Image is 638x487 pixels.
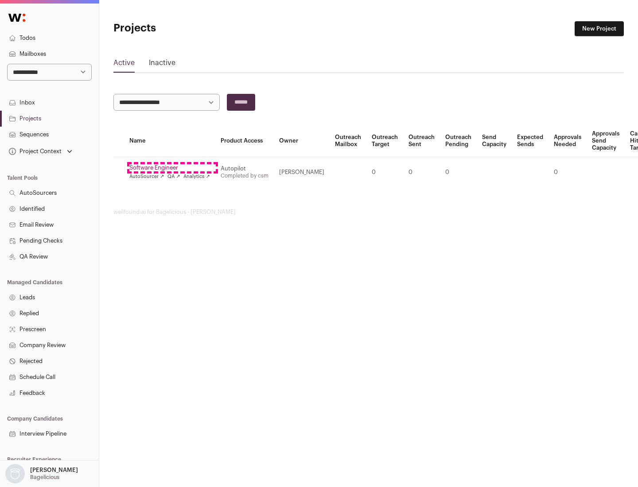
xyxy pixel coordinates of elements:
[512,125,549,157] th: Expected Sends
[366,157,403,188] td: 0
[549,157,587,188] td: 0
[7,148,62,155] div: Project Context
[124,125,215,157] th: Name
[30,474,59,481] p: Bagelicious
[7,145,74,158] button: Open dropdown
[167,173,180,180] a: QA ↗
[575,21,624,36] a: New Project
[129,164,210,171] a: Software Engineer
[129,173,164,180] a: AutoSourcer ↗
[221,173,268,178] a: Completed by csm
[113,21,284,35] h1: Projects
[183,173,210,180] a: Analytics ↗
[440,125,477,157] th: Outreach Pending
[4,464,80,483] button: Open dropdown
[330,125,366,157] th: Outreach Mailbox
[403,125,440,157] th: Outreach Sent
[30,467,78,474] p: [PERSON_NAME]
[4,9,30,27] img: Wellfound
[549,125,587,157] th: Approvals Needed
[440,157,477,188] td: 0
[274,125,330,157] th: Owner
[221,165,268,172] div: Autopilot
[215,125,274,157] th: Product Access
[587,125,625,157] th: Approvals Send Capacity
[5,464,25,483] img: nopic.png
[113,209,624,216] footer: wellfound:ai for Bagelicious - [PERSON_NAME]
[149,58,175,72] a: Inactive
[477,125,512,157] th: Send Capacity
[113,58,135,72] a: Active
[366,125,403,157] th: Outreach Target
[274,157,330,188] td: [PERSON_NAME]
[403,157,440,188] td: 0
